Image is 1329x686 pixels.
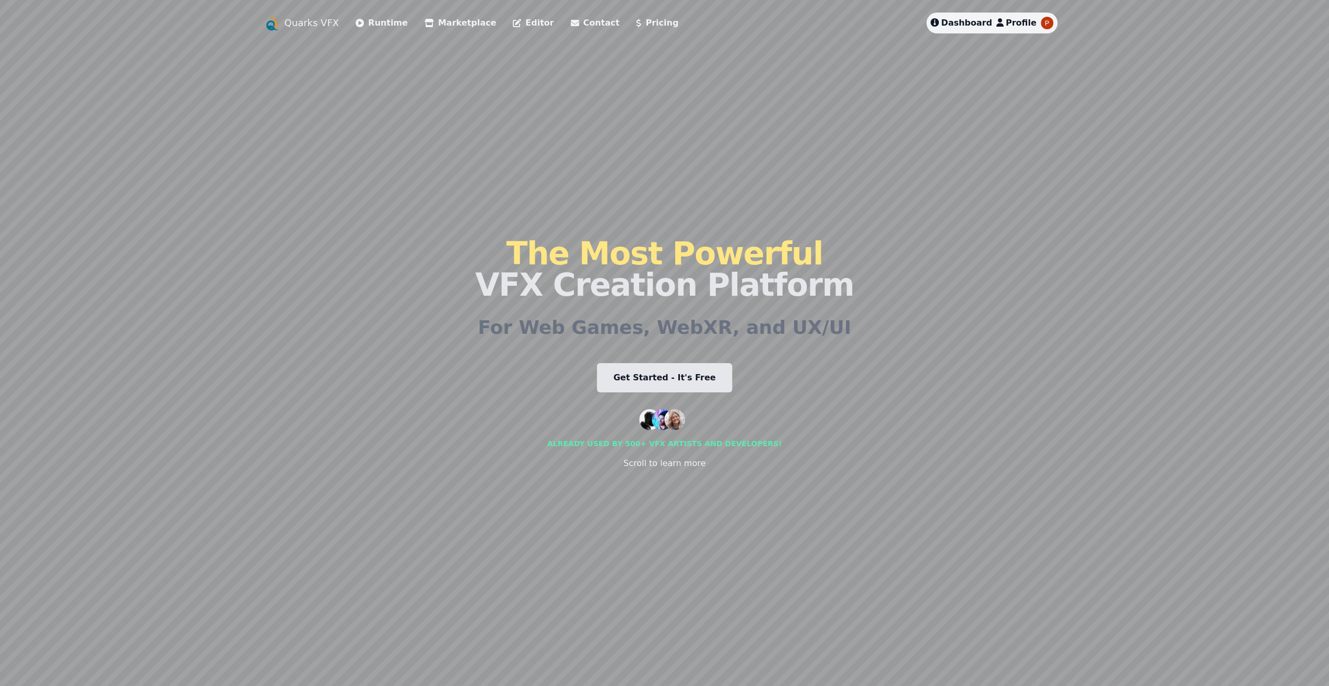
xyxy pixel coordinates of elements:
[475,238,854,300] h1: VFX Creation Platform
[478,317,851,338] h2: For Web Games, WebXR, and UX/UI
[285,16,339,30] a: Quarks VFX
[664,409,685,430] img: customer 3
[356,17,408,29] a: Runtime
[571,17,620,29] a: Contact
[941,18,992,28] span: Dashboard
[425,17,496,29] a: Marketplace
[931,17,992,29] a: Dashboard
[624,457,705,470] div: Scroll to learn more
[597,363,733,392] a: Get Started - It's Free
[547,438,782,449] div: Already used by 500+ vfx artists and developers!
[513,17,554,29] a: Editor
[639,409,660,430] img: customer 1
[652,409,673,430] img: customer 2
[636,17,678,29] a: Pricing
[1041,17,1053,29] img: playable-factory profile image
[1006,18,1037,28] span: Profile
[506,235,822,272] span: The Most Powerful
[996,17,1037,29] a: Profile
